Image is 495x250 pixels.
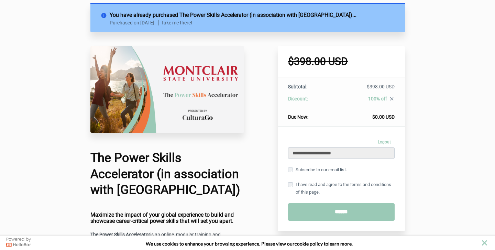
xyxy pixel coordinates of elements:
input: I have read and agree to the terms and conditions of this page. [288,182,293,187]
span: Subtotal: [288,84,307,89]
span: learn more. [328,241,353,247]
strong: The Power Skills Accelerator [90,232,150,237]
span: 100% off [368,96,387,101]
a: Logout [374,137,395,147]
a: cookie policy [295,241,323,247]
span: $0.00 USD [372,114,395,120]
span: We use cookies to enhance your browsing experience. Please view our [146,241,295,247]
a: close [387,96,395,104]
label: Subscribe to our email list. [288,166,347,174]
i: close [389,96,395,102]
p: Purchased on [DATE]. [110,20,159,25]
button: close [480,239,489,247]
h2: You have already purchased The Power Skills Accelerator (in association with [GEOGRAPHIC_DATA])... [110,11,395,19]
h1: $398.00 USD [288,56,395,67]
label: I have read and agree to the terms and conditions of this page. [288,181,395,196]
th: Due Now: [288,108,333,121]
a: Take me there! [161,20,192,25]
img: 22c75da-26a4-67b4-fa6d-d7146dedb322_Montclair.png [90,46,244,133]
h1: The Power Skills Accelerator (in association with [GEOGRAPHIC_DATA]) [90,150,244,198]
td: $398.00 USD [333,83,394,95]
i: info [101,11,110,17]
input: Subscribe to our email list. [288,167,293,172]
h4: Maximize the impact of your global experience to build and showcase career-critical power skills ... [90,212,244,224]
strong: to [324,241,328,247]
th: Discount: [288,95,333,108]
